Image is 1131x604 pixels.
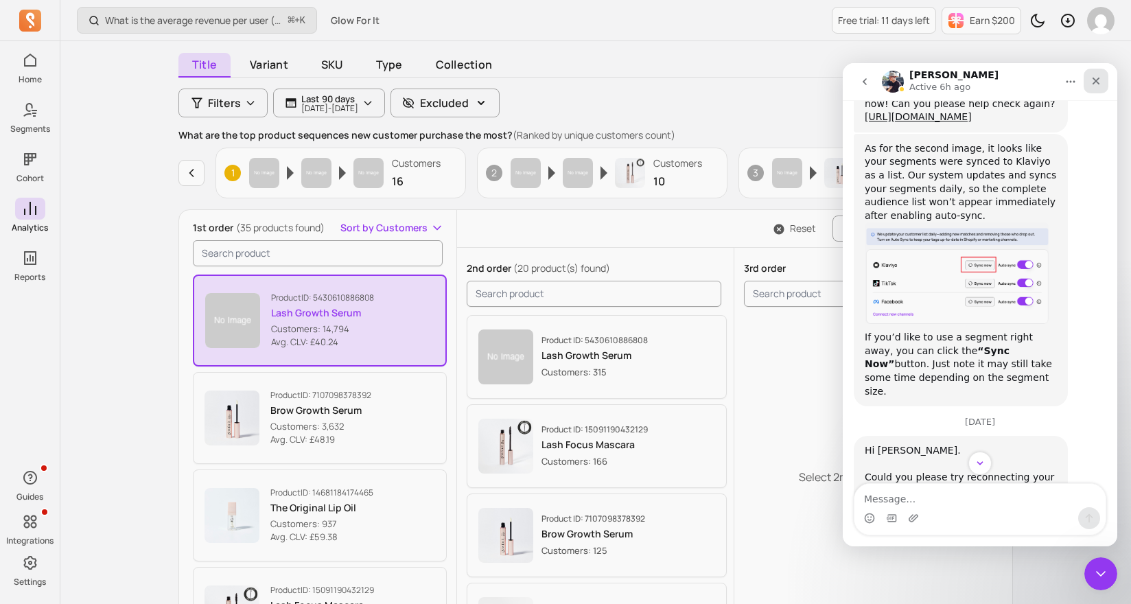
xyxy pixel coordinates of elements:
[832,7,936,34] a: Free trial: 11 days left
[236,53,302,76] span: Variant
[541,438,648,452] p: Lash Focus Mascara
[270,585,374,596] p: Product ID: 15091190432129
[762,222,827,235] button: Reset
[12,222,48,233] p: Analytics
[301,93,358,104] p: Last 90 days
[270,518,373,531] p: Customers: 937
[270,390,371,401] p: Product ID: 7107098378392
[16,173,44,184] p: Cohort
[215,148,466,198] button: 1Product imageProduct imageProduct imageCustomers16
[105,14,283,27] p: What is the average revenue per user (ARPU) by cohort?
[270,487,373,498] p: Product ID: 14681184174465
[563,158,593,188] img: Product image
[14,272,45,283] p: Reports
[307,53,357,76] span: SKU
[392,156,441,170] p: Customers
[193,372,447,464] button: ProductID: 7107098378392Brow Growth SerumCustomers: 3,632Avg. CLV: £48.19
[477,148,727,198] button: 2Product imageProduct imageProduct imageCustomers10
[271,306,374,320] p: Lash Growth Serum
[799,469,946,485] p: Select 2nd product to analyze.
[178,89,268,117] button: Filters
[19,74,42,85] p: Home
[10,124,50,135] p: Segments
[270,531,373,544] p: Avg. CLV: £59.38
[6,535,54,546] p: Integrations
[22,381,214,569] div: Hi [PERSON_NAME]. Could you please try reconnecting your Facebook account again? We haven’t found...
[653,156,702,170] p: Customers
[541,424,648,435] p: Product ID: 15091190432129
[193,240,443,266] input: search product
[738,148,989,198] button: 3Product imageProduct imageProduct imageCustomers9
[653,173,702,189] p: 10
[178,128,1013,142] p: What are the top product sequences new customer purchase the most?
[541,544,645,557] p: Customers: 125
[467,262,722,275] p: 2nd order
[744,262,1000,275] p: 3rd order
[271,292,374,303] p: Product ID: 5430610886808
[1024,7,1051,34] button: Toggle dark mode
[236,221,325,234] span: (35 products found)
[301,158,331,188] img: Product image
[178,53,231,78] span: Title
[541,454,648,468] p: Customers: 166
[288,12,295,30] kbd: ⌘
[43,450,54,461] button: Gif picker
[340,221,428,235] span: Sort by Customers
[511,158,541,188] img: Product image
[824,158,854,188] img: Product image
[747,165,764,181] span: 3
[422,53,506,76] span: Collection
[362,53,417,76] span: Type
[270,404,371,417] p: Brow Growth Serum
[270,501,373,515] p: The Original Lip Oil
[77,7,317,34] button: What is the average revenue per user (ARPU) by cohort?⌘+K
[193,275,447,367] button: ProductID: 5430610886808Lash Growth SerumCustomers: 14,794Avg. CLV: £40.24
[832,216,906,242] button: Export
[478,419,533,474] img: Product image
[271,323,374,336] p: Customers: 14,794
[126,388,149,412] button: Scroll to bottom
[193,469,447,561] button: ProductID: 14681184174465The Original Lip OilCustomers: 937Avg. CLV: £59.38
[615,158,645,188] img: Product image
[467,281,722,307] input: search product
[11,373,225,577] div: Hi [PERSON_NAME].Could you please try reconnecting your Facebook account again? We haven’t found ...
[323,8,388,33] button: Glow For It
[288,13,305,27] span: +
[478,329,533,384] img: Product image
[478,508,533,563] img: Product image
[224,165,241,181] span: 1
[301,104,358,113] p: [DATE] - [DATE]
[486,165,502,181] span: 2
[467,493,727,577] button: Product imageProduct ID: 7107098378392Brow Growth SerumCustomers: 125
[249,158,279,188] img: Product image
[392,173,441,189] p: 16
[467,315,727,399] button: Product imageProduct ID: 5430610886808Lash Growth SerumCustomers: 315
[205,488,259,543] img: Product image
[467,404,727,488] button: Product imageProduct ID: 15091190432129Lash Focus MascaraCustomers: 166
[65,450,76,461] button: Upload attachment
[270,433,371,447] p: Avg. CLV: £48.19
[331,14,380,27] span: Glow For It
[193,221,325,235] p: 1st order
[970,14,1015,27] p: Earn $200
[390,89,500,117] button: Excluded
[235,444,257,466] button: Send a message…
[541,349,648,362] p: Lash Growth Serum
[744,281,1000,307] input: search product
[21,450,32,461] button: Emoji picker
[541,365,648,379] p: Customers: 315
[205,293,260,348] img: Product image
[353,158,384,188] img: Product image
[208,95,241,111] span: Filters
